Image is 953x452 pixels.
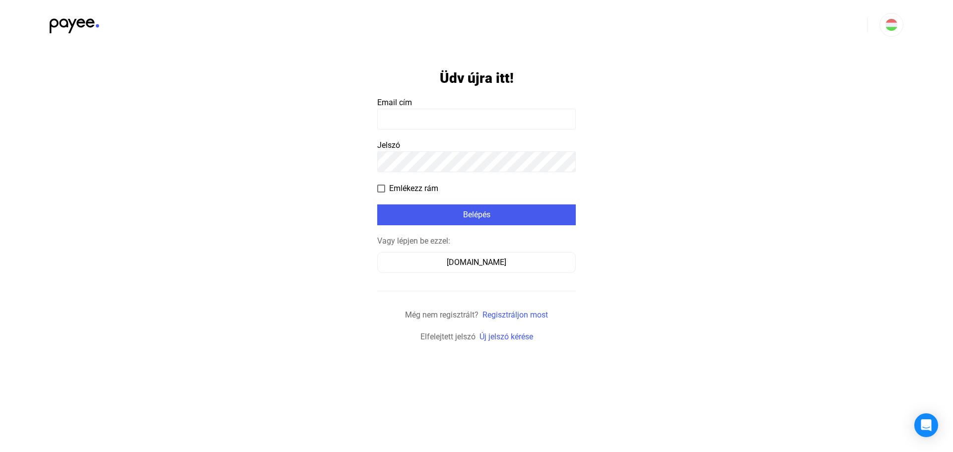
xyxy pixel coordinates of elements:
div: Vagy lépjen be ezzel: [377,235,576,247]
span: Elfelejtett jelszó [420,332,476,341]
a: [DOMAIN_NAME] [377,258,576,267]
span: Email cím [377,98,412,107]
div: Open Intercom Messenger [914,413,938,437]
div: [DOMAIN_NAME] [381,257,572,268]
img: black-payee-blue-dot.svg [50,13,99,33]
button: [DOMAIN_NAME] [377,252,576,273]
div: Belépés [380,209,573,221]
span: Emlékezz rám [389,183,438,194]
span: Jelszó [377,140,400,150]
img: HU [885,19,897,31]
a: Regisztráljon most [482,310,548,320]
button: HU [880,13,903,37]
button: Belépés [377,204,576,225]
h1: Üdv újra itt! [440,69,514,87]
a: Új jelszó kérése [479,332,533,341]
span: Még nem regisztrált? [405,310,478,320]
